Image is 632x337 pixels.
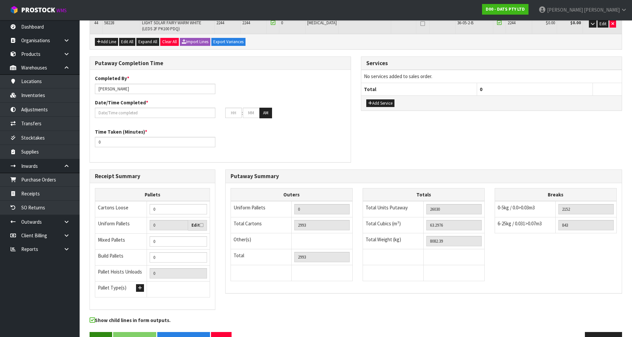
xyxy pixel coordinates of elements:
[363,188,484,201] th: Totals
[546,20,555,26] span: $0.00
[294,252,350,262] input: TOTAL PACKS
[547,7,583,13] span: [PERSON_NAME]
[307,20,337,26] span: [MEDICAL_DATA]
[95,38,118,46] button: Add Line
[242,108,243,118] td: :
[90,317,171,325] label: Show child lines in form outputs.
[21,6,55,14] span: ProStock
[231,217,292,233] td: Total Cartons
[138,39,157,45] span: Expand All
[259,108,272,118] button: AM
[366,60,617,66] h3: Services
[231,201,292,217] td: Uniform Pallets
[119,38,135,46] button: Edit All
[361,70,622,83] td: No services added to sales order.
[361,83,477,95] th: Total
[95,108,215,118] input: Date/Time completed
[599,21,606,27] span: Edit
[508,20,516,26] span: 2244
[211,38,246,46] button: Export Variances
[486,6,525,12] strong: D00 - DATS PTY LTD
[597,20,608,28] button: Edit
[94,20,98,26] span: 44
[231,173,617,179] h3: Putaway Summary
[363,217,424,233] td: Total Cubics (m³)
[142,20,201,32] span: LIGHT SOLAR FAIRY WARM WHITE (LEDS 2F PK100 PDQ)
[495,188,616,201] th: Breaks
[95,60,346,66] h3: Putaway Completion Time
[95,137,215,147] input: Time Taken
[150,236,207,247] input: Manual
[294,204,350,214] input: UNIFORM P LINES
[225,108,242,118] input: HH
[95,75,129,82] label: Completed By
[95,281,147,297] td: Pallet Type(s)
[95,188,210,201] th: Pallets
[95,217,147,234] td: Uniform Pallets
[95,128,147,135] label: Time Taken (Minutes)
[56,7,67,14] small: WMS
[363,233,424,249] td: Total Weight (kg)
[242,20,250,26] span: 2244
[104,20,114,26] span: 58228
[366,99,394,107] button: Add Service
[570,20,581,26] strong: $0.00
[95,233,147,249] td: Mixed Pallets
[95,173,210,179] h3: Receipt Summary
[231,188,352,201] th: Outers
[281,20,283,26] span: 0
[160,38,179,46] button: Clear All
[482,4,528,15] a: D00 - DATS PTY LTD
[216,20,224,26] span: 2244
[150,268,207,279] input: UNIFORM P + MIXED P + BUILD P
[95,265,147,281] td: Pallet Hoists Unloads
[231,249,292,265] td: Total
[294,220,350,230] input: OUTERS TOTAL = CTN
[243,108,259,118] input: MM
[136,38,159,46] button: Expand All
[150,220,188,230] input: Uniform Pallets
[363,201,424,217] td: Total Units Putaway
[95,201,147,217] td: Cartons Loose
[498,204,535,211] span: 0-5kg / 0.0>0.03m3
[95,99,148,106] label: Date/Time Completed
[584,7,620,13] span: [PERSON_NAME]
[150,204,207,214] input: Manual
[480,86,482,92] span: 0
[10,6,18,14] img: cube-alt.png
[231,233,292,249] td: Other(s)
[150,252,207,263] input: Manual
[95,249,147,265] td: Build Pallets
[191,222,203,229] label: Edit
[180,38,210,46] button: Import Lines
[498,220,542,227] span: 6-25kg / 0.031>0.07m3
[457,20,473,26] span: 36-05-2-B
